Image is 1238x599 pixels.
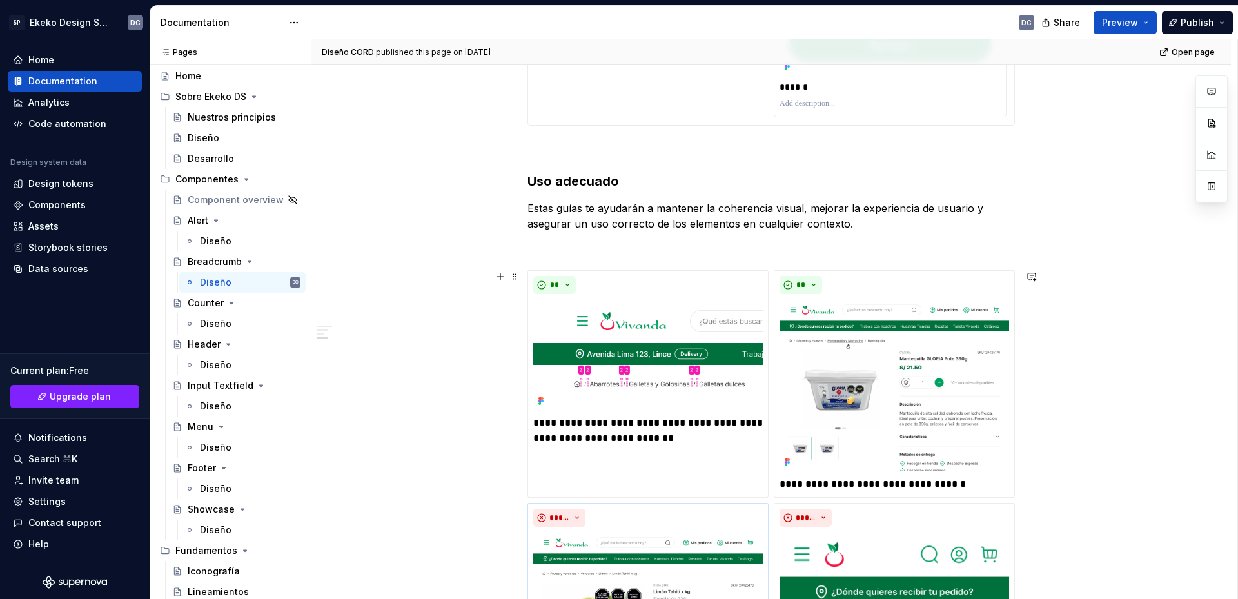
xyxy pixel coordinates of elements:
[8,259,142,279] a: Data sources
[8,513,142,533] button: Contact support
[167,293,306,313] a: Counter
[8,71,142,92] a: Documentation
[28,96,70,109] div: Analytics
[179,272,306,293] a: DiseñoDC
[155,540,306,561] div: Fundamentos
[167,107,306,128] a: Nuestros principios
[179,231,306,251] a: Diseño
[8,92,142,113] a: Analytics
[179,355,306,375] a: Diseño
[8,113,142,134] a: Code automation
[188,338,221,351] div: Header
[188,420,213,433] div: Menu
[200,317,231,330] div: Diseño
[28,495,66,508] div: Settings
[179,437,306,458] a: Diseño
[167,375,306,396] a: Input Textfield
[1162,11,1233,34] button: Publish
[28,75,97,88] div: Documentation
[1102,16,1138,29] span: Preview
[155,66,306,86] a: Home
[179,520,306,540] a: Diseño
[188,297,224,309] div: Counter
[8,216,142,237] a: Assets
[8,50,142,70] a: Home
[167,148,306,169] a: Desarrollo
[28,262,88,275] div: Data sources
[188,214,208,227] div: Alert
[28,474,79,487] div: Invite team
[1054,16,1080,29] span: Share
[200,400,231,413] div: Diseño
[780,299,1009,471] img: 0702083c-0089-4a95-b02f-93071f37c85a.png
[179,478,306,499] a: Diseño
[1021,17,1032,28] div: DC
[161,16,282,29] div: Documentation
[1035,11,1088,34] button: Share
[1181,16,1214,29] span: Publish
[155,47,197,57] div: Pages
[50,390,111,403] span: Upgrade plan
[200,482,231,495] div: Diseño
[200,524,231,536] div: Diseño
[28,199,86,211] div: Components
[30,16,112,29] div: Ekeko Design System
[200,441,231,454] div: Diseño
[8,173,142,194] a: Design tokens
[167,458,306,478] a: Footer
[293,276,299,289] div: DC
[188,255,242,268] div: Breadcrumb
[8,237,142,258] a: Storybook stories
[188,379,253,392] div: Input Textfield
[200,235,231,248] div: Diseño
[43,576,107,589] svg: Supernova Logo
[8,449,142,469] button: Search ⌘K
[175,90,246,103] div: Sobre Ekeko DS
[167,128,306,148] a: Diseño
[10,364,139,377] div: Current plan : Free
[527,201,1015,231] p: Estas guías te ayudarán a mantener la coherencia visual, mejorar la experiencia de usuario y aseg...
[179,396,306,417] a: Diseño
[28,453,77,466] div: Search ⌘K
[28,117,106,130] div: Code automation
[167,561,306,582] a: Iconografía
[200,276,231,289] div: Diseño
[188,152,234,165] div: Desarrollo
[167,417,306,437] a: Menu
[188,462,216,475] div: Footer
[8,534,142,555] button: Help
[167,334,306,355] a: Header
[10,385,139,408] a: Upgrade plan
[188,193,284,206] div: Component overview
[175,173,239,186] div: Componentes
[155,86,306,107] div: Sobre Ekeko DS
[167,190,306,210] a: Component overview
[188,503,235,516] div: Showcase
[8,195,142,215] a: Components
[167,210,306,231] a: Alert
[28,241,108,254] div: Storybook stories
[3,8,147,36] button: SPEkeko Design SystemDC
[10,157,86,168] div: Design system data
[188,565,240,578] div: Iconografía
[188,111,276,124] div: Nuestros principios
[167,251,306,272] a: Breadcrumb
[8,491,142,512] a: Settings
[28,516,101,529] div: Contact support
[28,538,49,551] div: Help
[28,177,93,190] div: Design tokens
[167,499,306,520] a: Showcase
[8,470,142,491] a: Invite team
[175,70,201,83] div: Home
[322,47,374,57] span: Diseño CORD
[527,172,1015,190] h3: Uso adecuado
[8,427,142,448] button: Notifications
[28,220,59,233] div: Assets
[188,585,249,598] div: Lineamientos
[9,15,25,30] div: SP
[1094,11,1157,34] button: Preview
[179,313,306,334] a: Diseño
[155,169,306,190] div: Componentes
[130,17,141,28] div: DC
